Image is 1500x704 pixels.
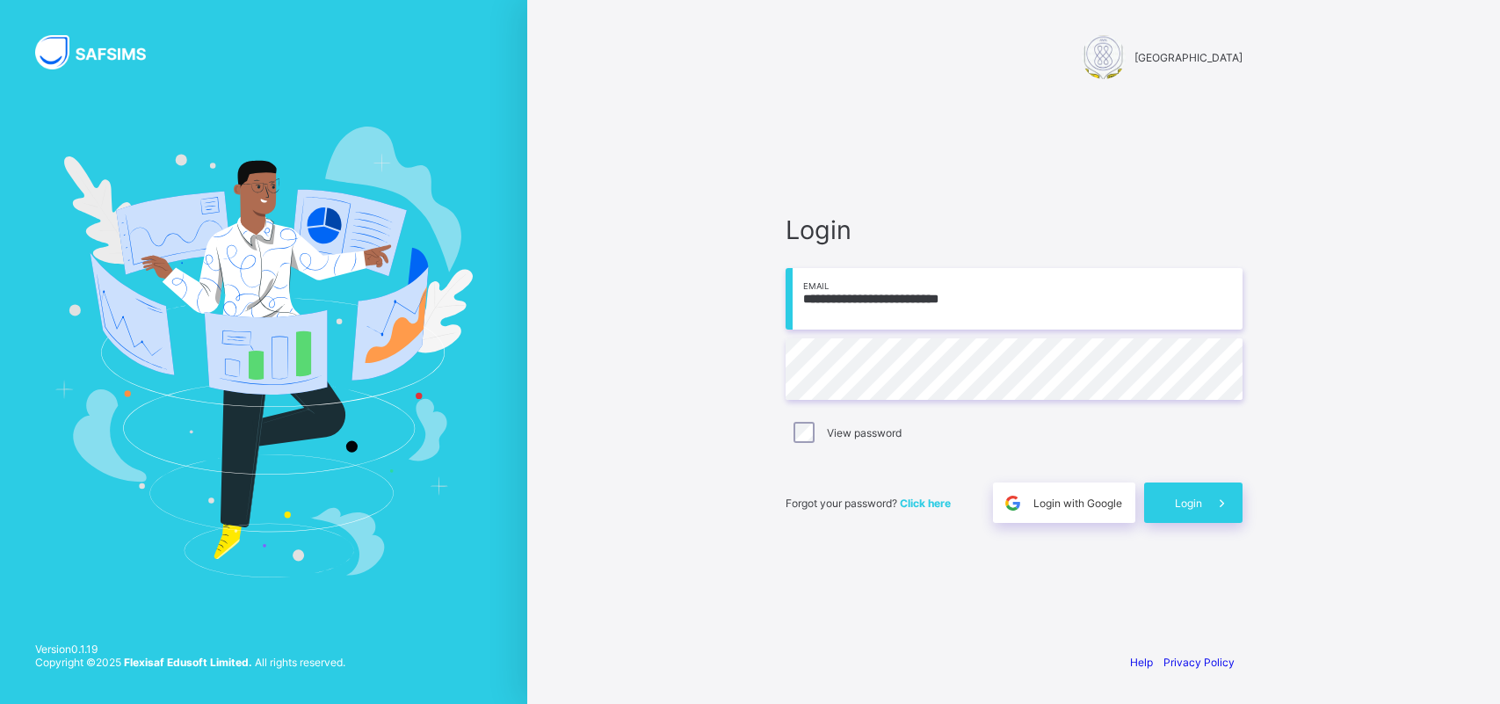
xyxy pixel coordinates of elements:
[1175,497,1202,510] span: Login
[35,642,345,656] span: Version 0.1.19
[124,656,252,669] strong: Flexisaf Edusoft Limited.
[786,214,1243,245] span: Login
[1033,497,1122,510] span: Login with Google
[1003,493,1023,513] img: google.396cfc9801f0270233282035f929180a.svg
[827,426,902,439] label: View password
[786,497,951,510] span: Forgot your password?
[1134,51,1243,64] span: [GEOGRAPHIC_DATA]
[900,497,951,510] a: Click here
[1163,656,1235,669] a: Privacy Policy
[35,656,345,669] span: Copyright © 2025 All rights reserved.
[54,127,473,577] img: Hero Image
[1130,656,1153,669] a: Help
[35,35,167,69] img: SAFSIMS Logo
